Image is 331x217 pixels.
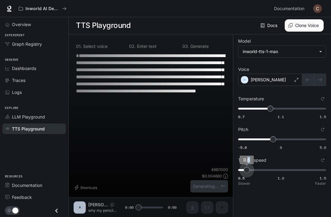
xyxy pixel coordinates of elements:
a: Dashboards [2,63,66,74]
p: Model [238,39,251,43]
p: Enter text [136,44,157,48]
p: 0 2 . [129,44,136,48]
button: Reset to default [319,126,326,133]
p: Talking speed [238,158,266,162]
span: TTS Playground [12,126,45,132]
span: 0.6 [243,157,250,162]
p: Slower [238,182,250,185]
a: Documentation [2,180,66,191]
p: Temperature [238,97,264,101]
a: Docs [259,19,280,32]
span: 0.7 [238,114,245,119]
a: Graph Registry [2,39,66,49]
a: TTS Playground [2,123,66,134]
p: [PERSON_NAME] [251,77,286,83]
p: Pitch [238,127,248,132]
a: LLM Playground [2,111,66,122]
span: -5.0 [238,145,247,150]
span: 1.0 [278,176,284,181]
p: Voice [238,67,249,72]
p: Inworld AI Demos [25,6,60,11]
span: Dark mode toggle [12,207,18,214]
p: 466 / 1000 [211,167,228,172]
button: All workspaces [16,2,69,15]
p: $ 0.004660 [202,173,222,179]
button: Reset to default [319,95,326,102]
span: Overview [12,21,31,28]
button: Close drawer [50,204,63,217]
span: Documentation [274,5,304,13]
span: 1.5 [320,114,326,119]
span: Graph Registry [12,41,42,47]
img: User avatar [313,4,322,13]
span: 0.5 [238,176,245,181]
a: Traces [2,75,66,86]
span: 5.0 [320,145,326,150]
p: 0 3 . [182,44,189,48]
a: Overview [2,19,66,30]
p: Generate [189,44,209,48]
p: Faster [315,182,326,185]
h1: TTS Playground [76,19,131,32]
a: Logs [2,87,66,98]
button: Clone Voice [285,19,324,32]
span: Traces [12,77,25,83]
button: Shortcuts [74,183,100,192]
span: 1.5 [320,176,326,181]
div: inworld-tts-1-max [243,48,316,55]
button: Reset to default [319,157,326,164]
div: inworld-tts-1-max [238,46,326,57]
p: 0 1 . [76,44,82,48]
span: Feedback [12,194,32,200]
a: Feedback [2,192,66,203]
span: LLM Playground [12,114,45,120]
span: Dashboards [12,65,36,72]
p: Select voice [82,44,108,48]
a: Documentation [272,2,309,15]
button: User avatar [311,2,324,15]
span: Logs [12,89,22,95]
span: 0 [280,145,282,150]
span: Documentation [12,182,42,188]
span: 1.1 [278,114,284,119]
